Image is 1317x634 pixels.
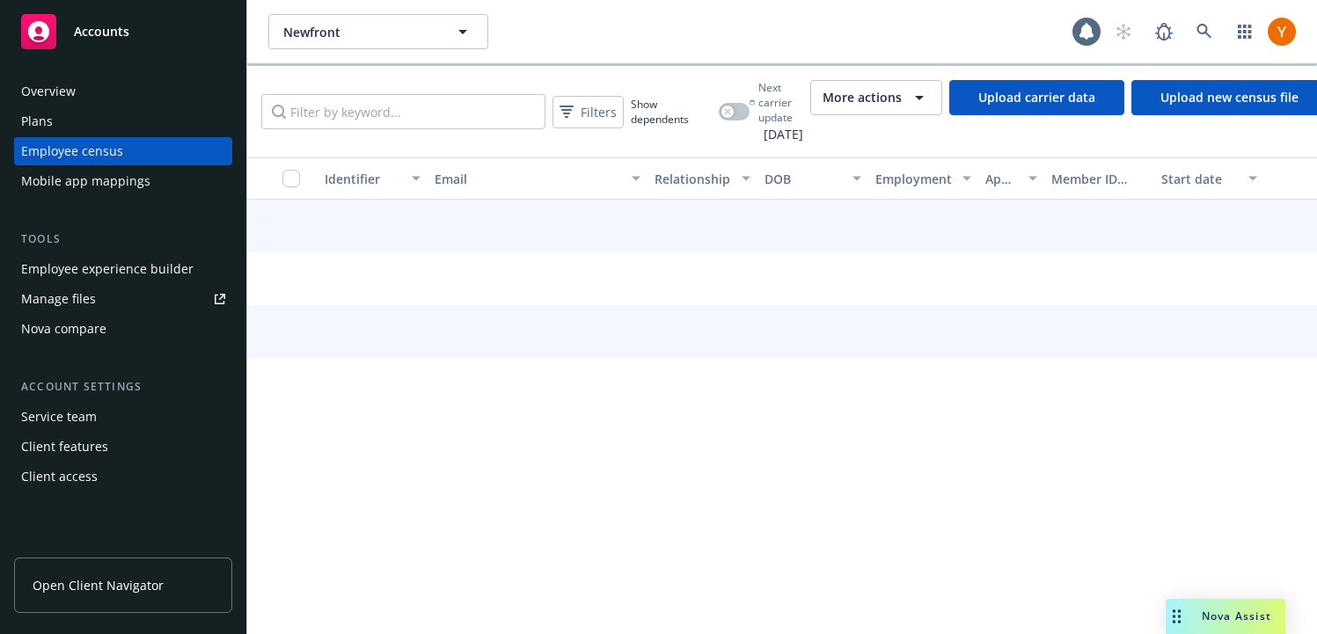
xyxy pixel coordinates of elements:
[21,463,98,491] div: Client access
[1227,14,1262,49] a: Switch app
[21,255,194,283] div: Employee experience builder
[14,403,232,431] a: Service team
[21,403,97,431] div: Service team
[21,315,106,343] div: Nova compare
[1106,14,1141,49] a: Start snowing
[318,157,428,200] button: Identifier
[1268,18,1296,46] img: photo
[810,80,942,115] button: More actions
[757,157,867,200] button: DOB
[1154,157,1264,200] button: Start date
[325,170,401,188] div: Identifier
[14,285,232,313] a: Manage files
[14,463,232,491] a: Client access
[21,137,123,165] div: Employee census
[1187,14,1222,49] a: Search
[823,89,902,106] span: More actions
[1202,608,1271,623] span: Nova Assist
[261,94,545,129] input: Filter by keyword...
[985,170,1018,188] div: App status
[1051,170,1147,188] div: Member ID status
[435,170,621,188] div: Email
[552,96,624,128] button: Filters
[758,80,803,125] span: Next carrier update
[1161,170,1238,188] div: Start date
[14,107,232,135] a: Plans
[1166,599,1188,634] div: Drag to move
[14,315,232,343] a: Nova compare
[283,23,435,41] span: Newfront
[14,433,232,461] a: Client features
[1166,599,1285,634] button: Nova Assist
[21,167,150,195] div: Mobile app mappings
[1146,14,1182,49] a: Report a Bug
[14,255,232,283] a: Employee experience builder
[765,170,841,188] div: DOB
[14,230,232,248] div: Tools
[14,77,232,106] a: Overview
[750,125,803,143] span: [DATE]
[21,285,96,313] div: Manage files
[655,170,731,188] div: Relationship
[648,157,757,200] button: Relationship
[868,157,978,200] button: Employment
[282,170,300,187] input: Select all
[268,14,488,49] button: Newfront
[949,80,1124,115] a: Upload carrier data
[875,170,952,188] div: Employment
[14,378,232,396] div: Account settings
[14,7,232,56] a: Accounts
[21,107,53,135] div: Plans
[581,103,617,121] span: Filters
[1044,157,1154,200] button: Member ID status
[21,433,108,461] div: Client features
[74,25,129,39] span: Accounts
[21,77,76,106] div: Overview
[14,137,232,165] a: Employee census
[33,576,164,594] span: Open Client Navigator
[14,167,232,195] a: Mobile app mappings
[631,97,712,127] span: Show dependents
[428,157,648,200] button: Email
[556,99,620,125] span: Filters
[978,157,1044,200] button: App status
